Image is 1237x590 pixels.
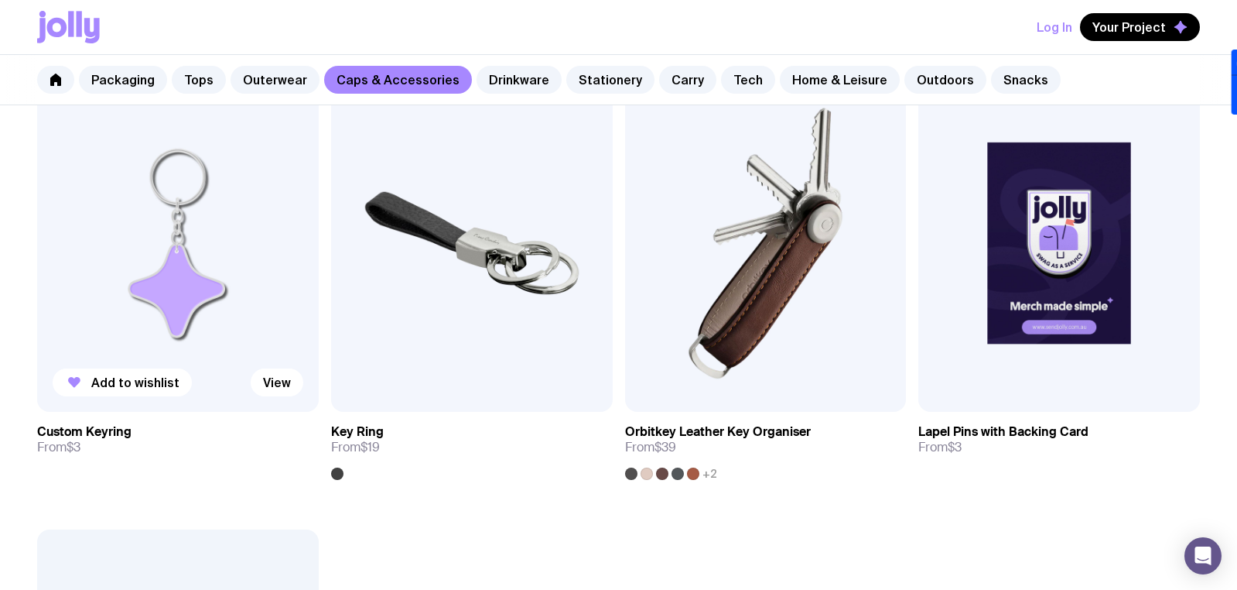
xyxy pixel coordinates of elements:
a: Orbitkey Leather Key OrganiserFrom$39+2 [625,412,907,480]
span: $3 [948,439,962,455]
button: Your Project [1080,13,1200,41]
a: Carry [659,66,716,94]
h3: Lapel Pins with Backing Card [918,424,1088,440]
a: Tech [721,66,775,94]
a: View [251,369,303,396]
span: +2 [702,468,717,480]
a: Outerwear [231,66,320,94]
a: Key RingFrom$19 [331,412,613,480]
a: Tops [172,66,226,94]
span: $39 [654,439,676,455]
span: From [918,440,962,455]
h3: Key Ring [331,424,384,440]
a: Snacks [991,66,1061,94]
a: Stationery [566,66,654,94]
a: Lapel Pins with Backing CardFrom$3 [918,412,1200,468]
h3: Custom Keyring [37,424,132,440]
span: $3 [67,439,80,455]
div: Open Intercom Messenger [1184,537,1222,575]
a: Custom KeyringFrom$3 [37,412,319,468]
a: Drinkware [477,66,562,94]
span: From [37,440,80,455]
span: From [625,440,676,455]
span: Your Project [1092,19,1166,35]
span: From [331,440,380,455]
a: Outdoors [904,66,986,94]
a: Packaging [79,66,167,94]
button: Add to wishlist [53,369,192,396]
span: $19 [361,439,380,455]
a: Caps & Accessories [324,66,472,94]
span: Add to wishlist [91,375,179,390]
h3: Orbitkey Leather Key Organiser [625,424,811,440]
button: Log In [1037,13,1072,41]
a: Home & Leisure [780,66,900,94]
